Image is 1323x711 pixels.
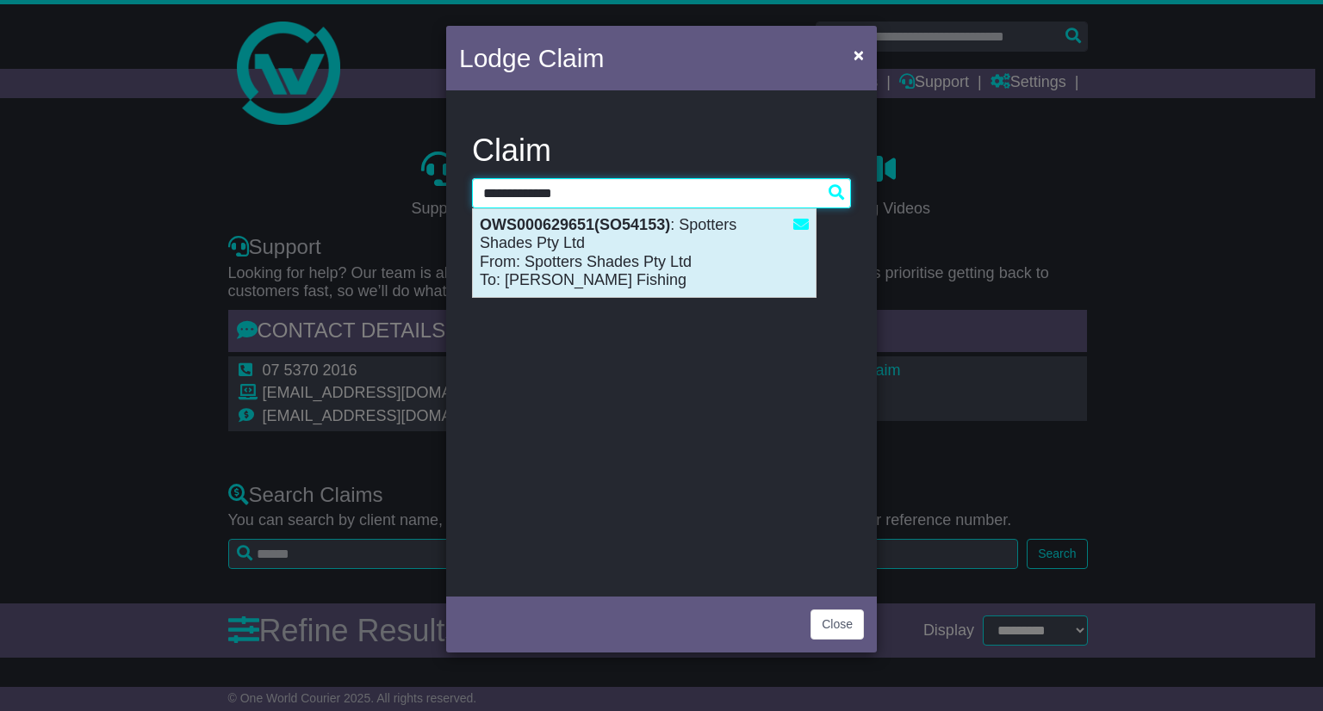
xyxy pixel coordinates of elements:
span: × [854,45,864,65]
strong: OWS000629651(SO54153) [480,216,670,233]
div: : Spotters Shades Pty Ltd From: Spotters Shades Pty Ltd To: [PERSON_NAME] Fishing [473,209,816,297]
button: Close [845,37,873,72]
h3: Claim [472,133,851,168]
h4: Lodge Claim [459,39,604,77]
button: Close [811,609,864,640]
